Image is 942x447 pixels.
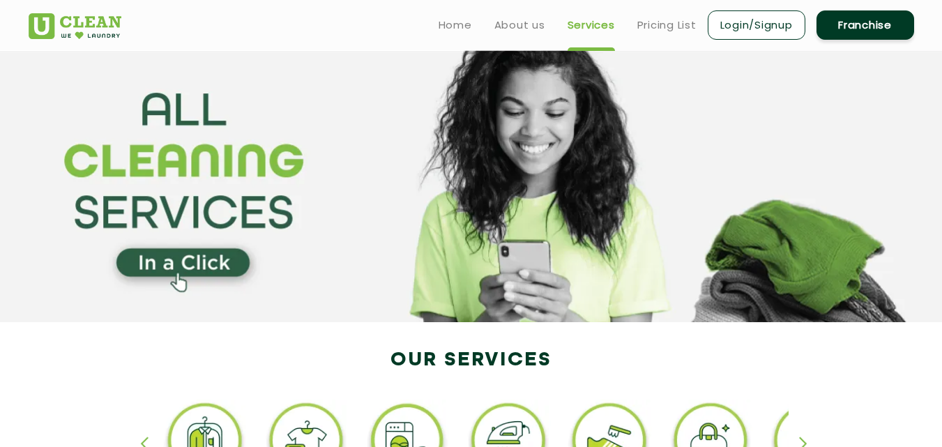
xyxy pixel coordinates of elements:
[708,10,805,40] a: Login/Signup
[494,17,545,33] a: About us
[637,17,697,33] a: Pricing List
[439,17,472,33] a: Home
[816,10,914,40] a: Franchise
[29,13,121,39] img: UClean Laundry and Dry Cleaning
[568,17,615,33] a: Services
